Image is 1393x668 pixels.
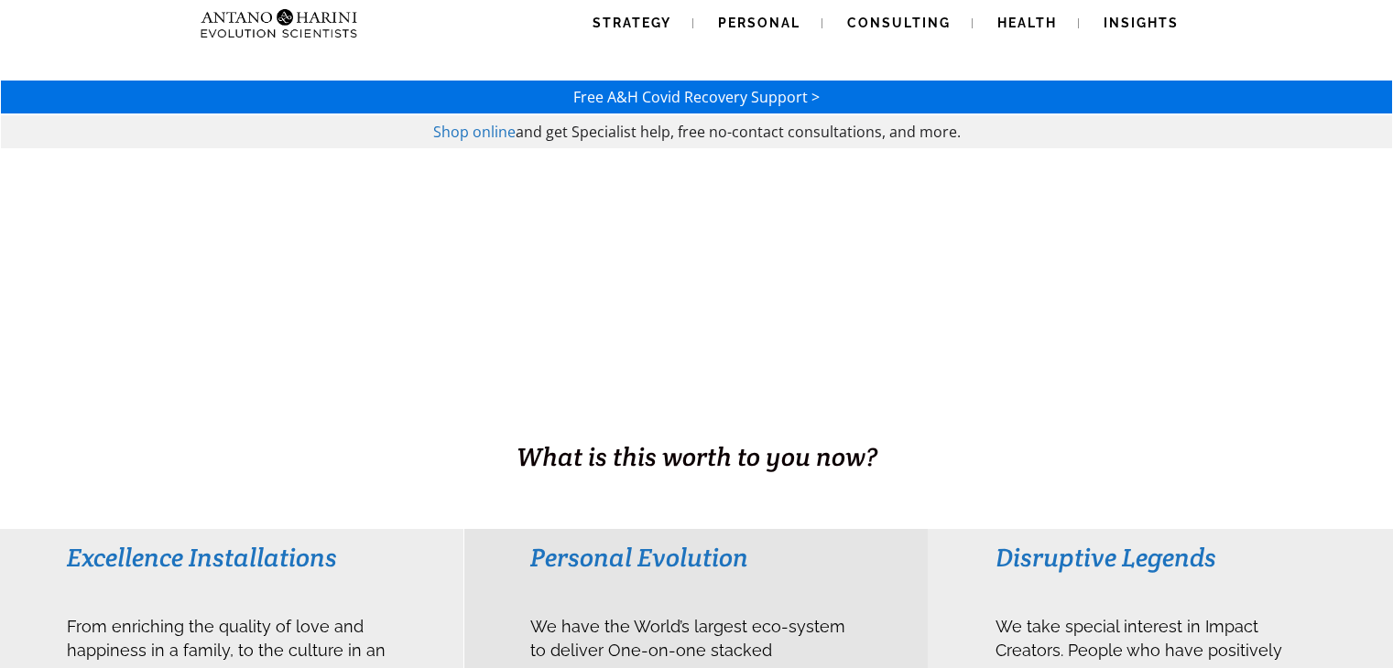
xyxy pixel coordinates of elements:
[573,87,820,107] a: Free A&H Covid Recovery Support >
[847,16,951,30] span: Consulting
[997,16,1057,30] span: Health
[516,122,961,142] span: and get Specialist help, free no-contact consultations, and more.
[718,16,800,30] span: Personal
[996,541,1326,574] h3: Disruptive Legends
[67,541,397,574] h3: Excellence Installations
[2,400,1391,438] h1: BUSINESS. HEALTH. Family. Legacy
[593,16,671,30] span: Strategy
[530,541,861,574] h3: Personal Evolution
[433,122,516,142] a: Shop online
[517,440,877,473] span: What is this worth to you now?
[1104,16,1179,30] span: Insights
